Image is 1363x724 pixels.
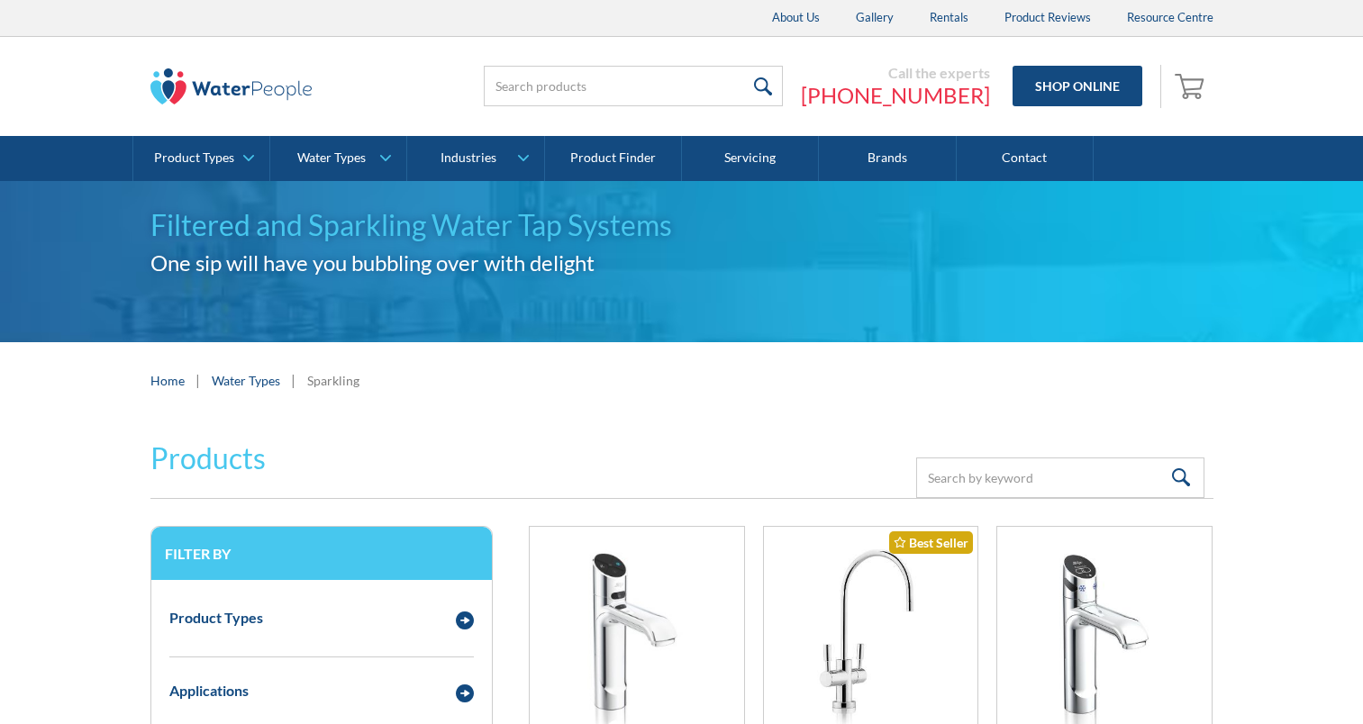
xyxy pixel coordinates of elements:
[957,136,1094,181] a: Contact
[1170,65,1213,108] a: Open empty cart
[441,150,496,166] div: Industries
[289,369,298,391] div: |
[307,371,359,390] div: Sparkling
[150,437,266,480] h2: Products
[212,371,280,390] a: Water Types
[682,136,819,181] a: Servicing
[150,204,1213,247] h1: Filtered and Sparkling Water Tap Systems
[194,369,203,391] div: |
[889,531,973,554] div: Best Seller
[801,64,990,82] div: Call the experts
[297,150,366,166] div: Water Types
[165,545,478,562] h3: Filter by
[169,680,249,701] div: Applications
[545,136,682,181] a: Product Finder
[150,247,1213,279] h2: One sip will have you bubbling over with delight
[1175,71,1209,100] img: shopping cart
[154,150,234,166] div: Product Types
[150,68,313,104] img: The Water People
[484,66,783,106] input: Search products
[150,371,185,390] a: Home
[270,136,406,181] a: Water Types
[801,82,990,109] a: [PHONE_NUMBER]
[133,136,269,181] a: Product Types
[169,607,263,629] div: Product Types
[916,457,1204,498] input: Search by keyword
[819,136,956,181] a: Brands
[1013,66,1142,106] a: Shop Online
[407,136,543,181] a: Industries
